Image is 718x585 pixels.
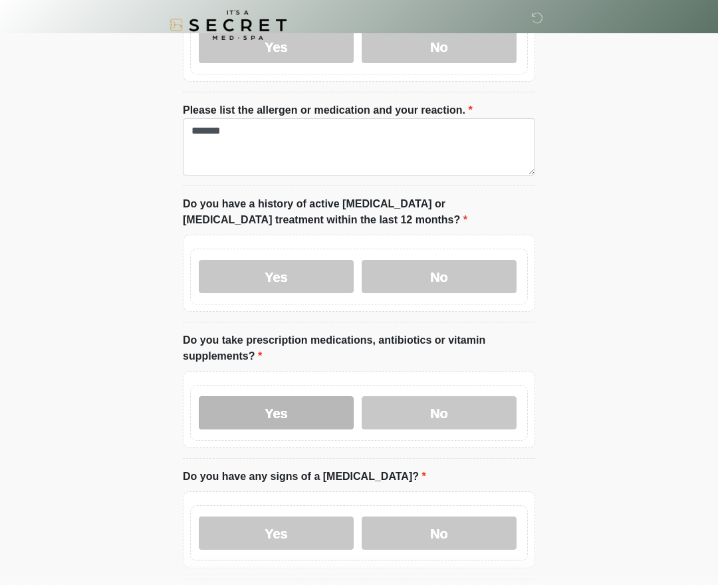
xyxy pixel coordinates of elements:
[362,517,517,550] label: No
[362,260,517,293] label: No
[183,102,473,118] label: Please list the allergen or medication and your reaction.
[199,517,354,550] label: Yes
[362,396,517,429] label: No
[183,196,535,228] label: Do you have a history of active [MEDICAL_DATA] or [MEDICAL_DATA] treatment within the last 12 mon...
[199,396,354,429] label: Yes
[183,469,426,485] label: Do you have any signs of a [MEDICAL_DATA]?
[183,332,535,364] label: Do you take prescription medications, antibiotics or vitamin supplements?
[199,260,354,293] label: Yes
[170,10,287,40] img: It's A Secret Med Spa Logo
